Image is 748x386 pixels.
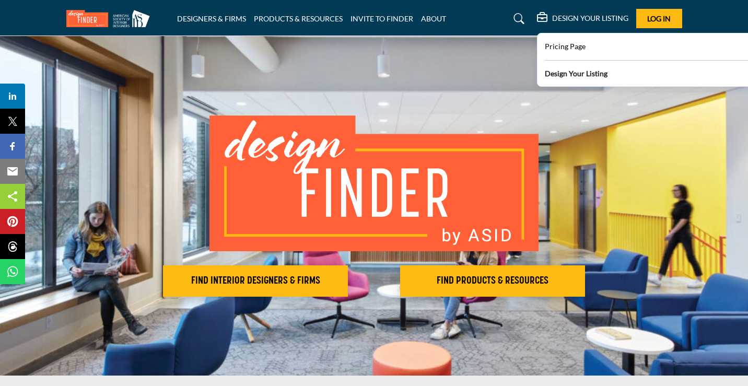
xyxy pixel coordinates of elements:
[177,14,246,23] a: DESIGNERS & FIRMS
[350,14,413,23] a: INVITE TO FINDER
[636,9,682,28] button: Log In
[66,10,155,27] img: Site Logo
[552,14,628,23] h5: DESIGN YOUR LISTING
[163,265,348,297] button: FIND INTERIOR DESIGNERS & FIRMS
[647,14,671,23] span: Log In
[421,14,446,23] a: ABOUT
[545,42,586,51] span: Pricing Page
[400,265,585,297] button: FIND PRODUCTS & RESOURCES
[254,14,343,23] a: PRODUCTS & RESOURCES
[403,275,582,287] h2: FIND PRODUCTS & RESOURCES
[537,13,628,25] div: DESIGN YOUR LISTING
[545,68,607,79] b: Design Your Listing
[209,115,539,251] img: image
[504,10,531,27] a: Search
[166,275,345,287] h2: FIND INTERIOR DESIGNERS & FIRMS
[545,41,586,53] a: Pricing Page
